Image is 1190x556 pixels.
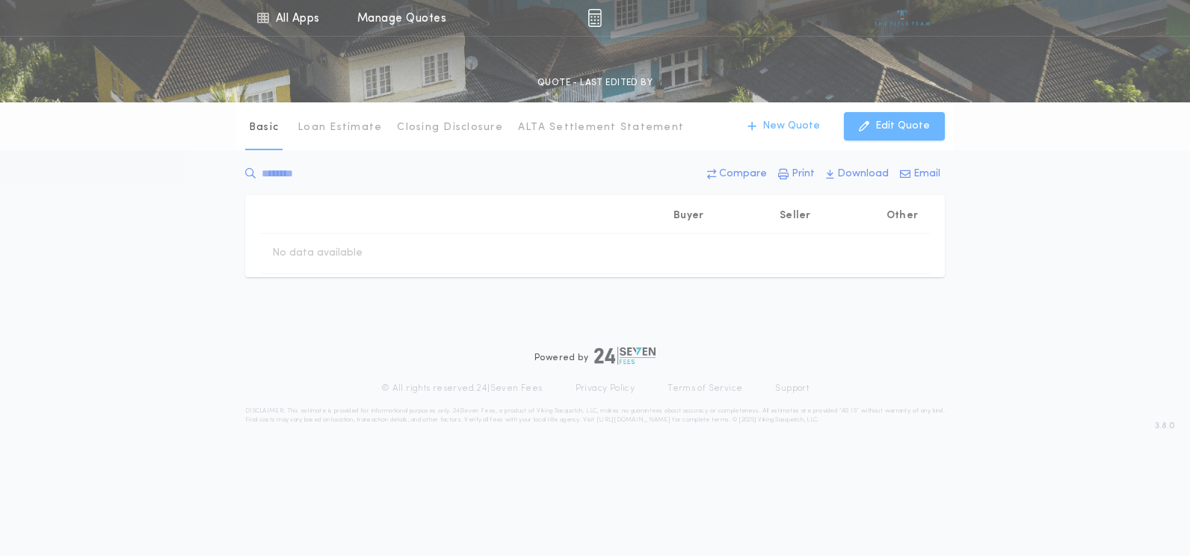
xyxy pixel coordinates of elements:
[774,161,819,188] button: Print
[297,120,382,135] p: Loan Estimate
[821,161,893,188] button: Download
[887,208,918,223] p: Other
[668,383,742,395] a: Terms of Service
[875,10,931,25] img: vs-icon
[913,167,940,182] p: Email
[596,417,670,423] a: [URL][DOMAIN_NAME]
[775,383,809,395] a: Support
[594,347,656,365] img: logo
[381,383,543,395] p: © All rights reserved. 24|Seven Fees
[895,161,945,188] button: Email
[534,347,656,365] div: Powered by
[1155,419,1175,433] span: 3.8.0
[245,407,945,424] p: DISCLAIMER: This estimate is provided for informational purposes only. 24|Seven Fees, a product o...
[792,167,815,182] p: Print
[733,112,835,140] button: New Quote
[719,167,767,182] p: Compare
[837,167,889,182] p: Download
[780,208,811,223] p: Seller
[518,120,684,135] p: ALTA Settlement Statement
[576,383,635,395] a: Privacy Policy
[249,120,279,135] p: Basic
[397,120,503,135] p: Closing Disclosure
[762,119,820,134] p: New Quote
[260,234,374,273] td: No data available
[875,119,930,134] p: Edit Quote
[844,112,945,140] button: Edit Quote
[588,9,602,27] img: img
[673,208,703,223] p: Buyer
[537,75,653,90] p: QUOTE - LAST EDITED BY
[703,161,771,188] button: Compare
